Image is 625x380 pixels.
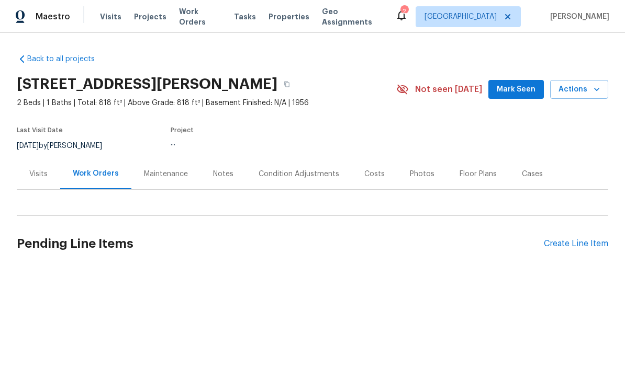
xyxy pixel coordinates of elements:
[29,169,48,179] div: Visits
[234,13,256,20] span: Tasks
[171,140,372,147] div: ...
[410,169,434,179] div: Photos
[36,11,70,22] span: Maestro
[415,84,482,95] span: Not seen [DATE]
[259,169,339,179] div: Condition Adjustments
[17,220,544,268] h2: Pending Line Items
[277,75,296,94] button: Copy Address
[213,169,233,179] div: Notes
[100,11,121,22] span: Visits
[488,80,544,99] button: Mark Seen
[17,140,115,152] div: by [PERSON_NAME]
[364,169,385,179] div: Costs
[73,168,119,179] div: Work Orders
[17,142,39,149] span: [DATE]
[425,11,497,22] span: [GEOGRAPHIC_DATA]
[546,11,609,22] span: [PERSON_NAME]
[550,80,608,99] button: Actions
[522,169,543,179] div: Cases
[322,6,383,27] span: Geo Assignments
[269,11,309,22] span: Properties
[559,83,600,96] span: Actions
[460,169,497,179] div: Floor Plans
[400,6,408,17] div: 2
[171,127,194,133] span: Project
[17,79,277,89] h2: [STREET_ADDRESS][PERSON_NAME]
[544,239,608,249] div: Create Line Item
[134,11,166,22] span: Projects
[17,98,396,108] span: 2 Beds | 1 Baths | Total: 818 ft² | Above Grade: 818 ft² | Basement Finished: N/A | 1956
[17,54,117,64] a: Back to all projects
[179,6,221,27] span: Work Orders
[497,83,535,96] span: Mark Seen
[17,127,63,133] span: Last Visit Date
[144,169,188,179] div: Maintenance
